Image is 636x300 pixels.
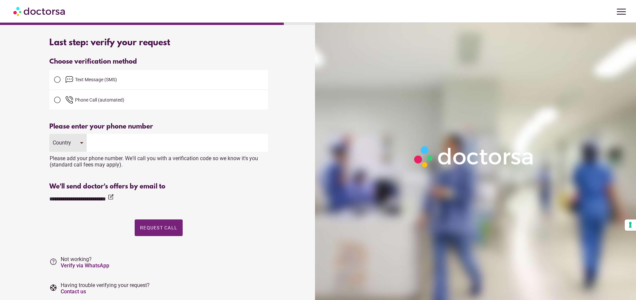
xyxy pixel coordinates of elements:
i: edit_square [107,194,114,200]
div: Please add your phone number. We'll call you with a verification code so we know it's you (standa... [49,152,268,168]
img: email [65,76,73,84]
img: Doctorsa.com [13,4,66,19]
img: phone [65,96,73,104]
div: Country [53,140,73,146]
div: Choose verification method [49,58,268,66]
i: help [49,258,57,266]
span: Text Message (SMS) [75,77,117,82]
button: Your consent preferences for tracking technologies [625,219,636,231]
span: Phone Call (automated) [75,97,124,103]
img: Logo-Doctorsa-trans-White-partial-flat.png [411,143,538,171]
div: Please enter your phone number [49,123,268,131]
span: Not working? [61,256,109,269]
i: support [49,284,57,292]
span: Request Call [140,225,177,230]
div: Last step: verify your request [49,38,268,48]
a: Contact us [61,288,86,295]
span: Having trouble verifying your request? [61,282,150,295]
span: menu [615,5,628,18]
button: Request Call [135,219,183,236]
div: We'll send doctor's offers by email to [49,183,268,190]
a: Verify via WhatsApp [61,262,109,269]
